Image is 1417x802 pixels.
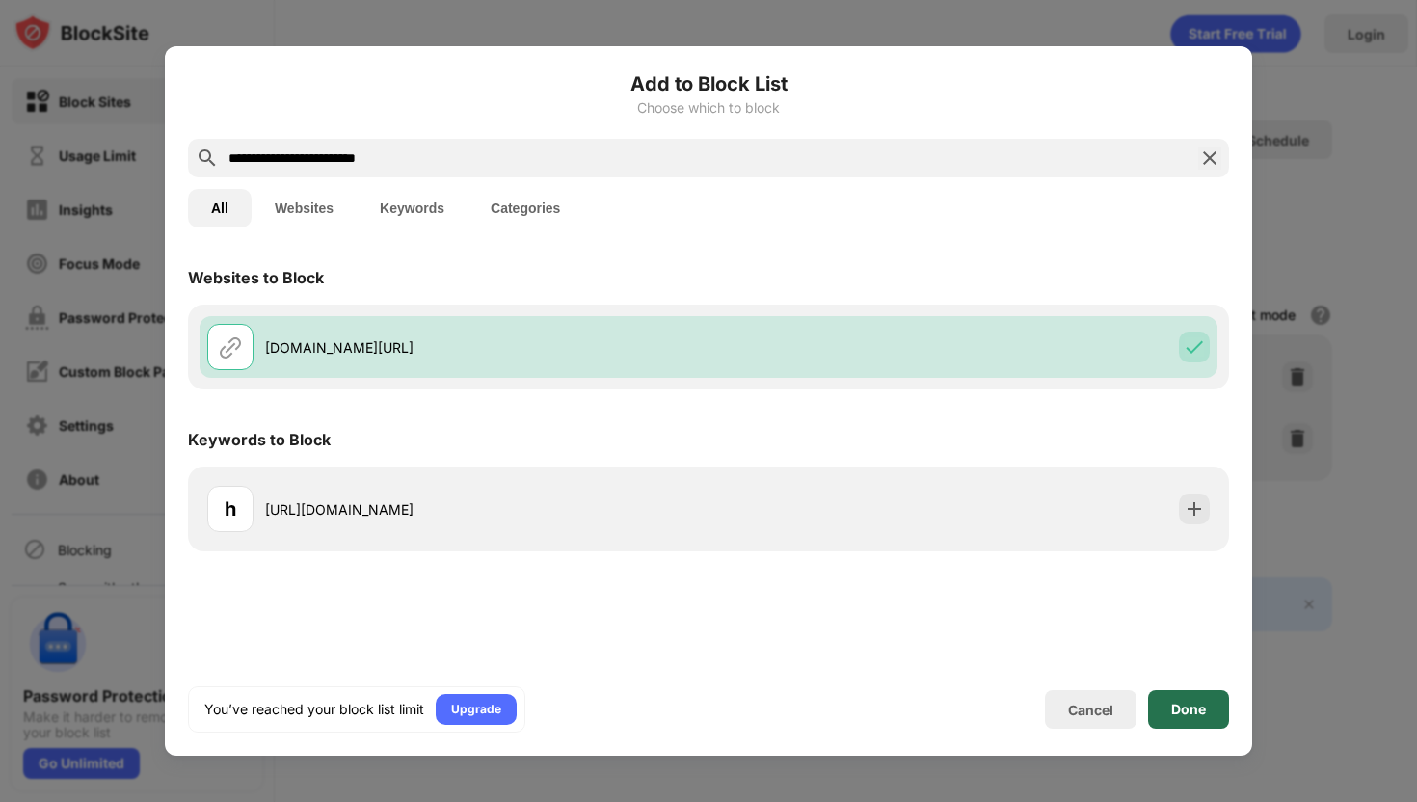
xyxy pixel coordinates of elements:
[265,337,708,358] div: [DOMAIN_NAME][URL]
[357,189,468,227] button: Keywords
[225,495,236,523] div: h
[188,268,324,287] div: Websites to Block
[252,189,357,227] button: Websites
[188,69,1229,98] h6: Add to Block List
[1198,147,1221,170] img: search-close
[188,100,1229,116] div: Choose which to block
[265,499,708,520] div: [URL][DOMAIN_NAME]
[1171,702,1206,717] div: Done
[451,700,501,719] div: Upgrade
[1068,702,1113,718] div: Cancel
[188,189,252,227] button: All
[468,189,583,227] button: Categories
[219,335,242,359] img: url.svg
[204,700,424,719] div: You’ve reached your block list limit
[188,430,331,449] div: Keywords to Block
[196,147,219,170] img: search.svg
